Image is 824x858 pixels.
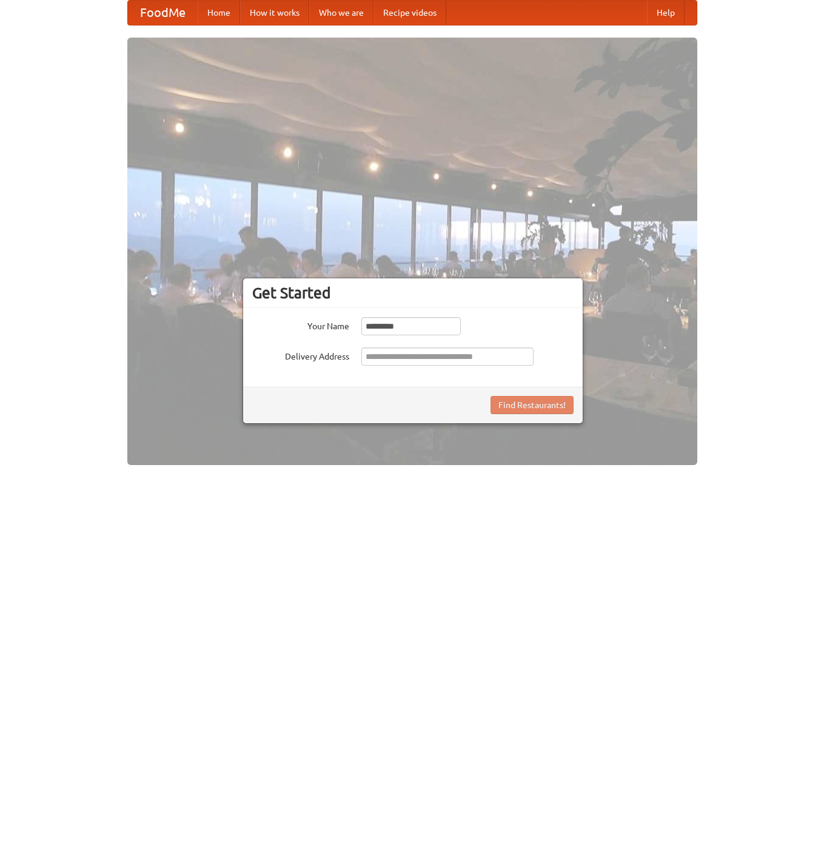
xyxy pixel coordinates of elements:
[252,317,349,332] label: Your Name
[309,1,373,25] a: Who we are
[647,1,685,25] a: Help
[491,396,574,414] button: Find Restaurants!
[252,347,349,363] label: Delivery Address
[373,1,446,25] a: Recipe videos
[128,1,198,25] a: FoodMe
[240,1,309,25] a: How it works
[198,1,240,25] a: Home
[252,284,574,302] h3: Get Started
